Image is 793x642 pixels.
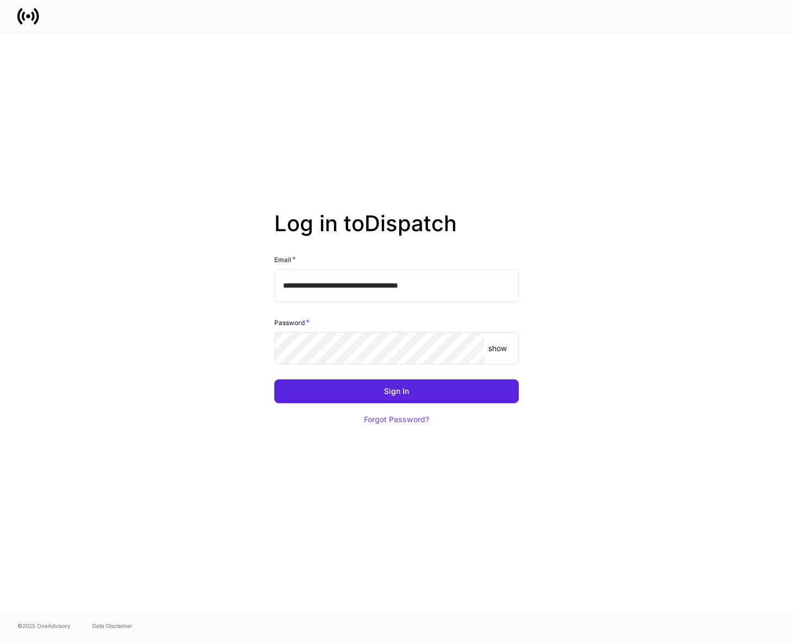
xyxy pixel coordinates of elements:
div: Sign In [384,387,409,395]
button: Sign In [274,379,519,403]
button: Forgot Password? [350,408,443,431]
h6: Email [274,254,296,265]
h6: Password [274,317,310,328]
h2: Log in to Dispatch [274,211,519,254]
div: Forgot Password? [364,416,429,423]
p: show [488,343,507,354]
a: Data Disclaimer [92,621,133,630]
span: © 2025 OneAdvisory [17,621,71,630]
